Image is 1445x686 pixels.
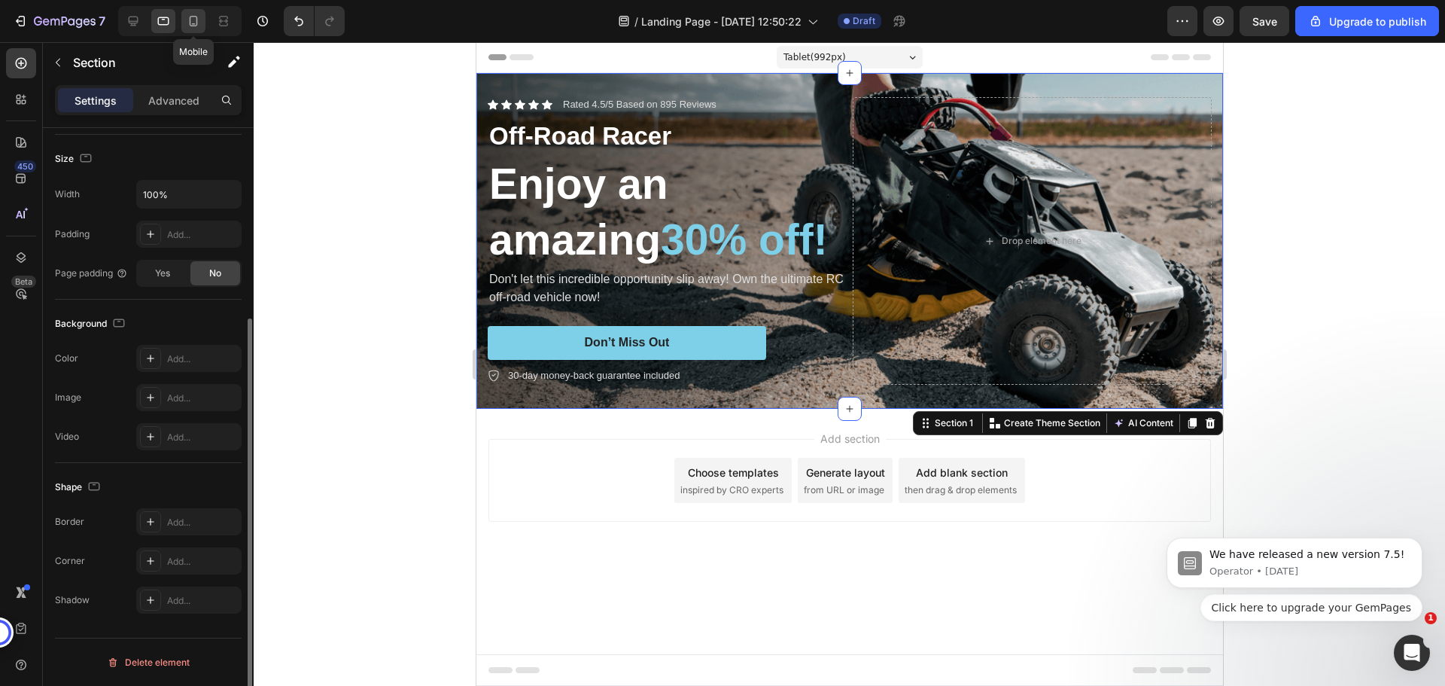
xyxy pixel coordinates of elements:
button: Delete element [55,651,242,675]
div: Add blank section [440,422,531,438]
div: Add... [167,594,238,608]
div: Shape [55,477,103,498]
input: Auto [137,181,241,208]
div: Shadow [55,593,90,607]
div: Choose templates [211,422,303,438]
span: Landing Page - [DATE] 12:50:22 [641,14,802,29]
p: Settings [75,93,117,108]
button: Upgrade to publish [1295,6,1439,36]
div: Add... [167,516,238,529]
p: Create Theme Section [528,374,624,388]
div: 450 [14,160,36,172]
p: Advanced [148,93,199,108]
span: Draft [853,14,875,28]
div: Section 1 [455,374,500,388]
p: Section [73,53,196,72]
div: Add... [167,228,238,242]
span: Add section [338,389,409,404]
span: then drag & drop elements [428,441,540,455]
div: Image [55,391,81,404]
div: Padding [55,227,90,241]
iframe: Intercom live chat [1394,635,1430,671]
span: Yes [155,267,170,280]
div: Add... [167,352,238,366]
div: Page padding [55,267,128,280]
div: Upgrade to publish [1308,14,1426,29]
span: inspired by CRO experts [204,441,307,455]
div: Corner [55,554,85,568]
div: Add... [167,392,238,405]
div: Background [55,314,128,334]
div: Width [55,188,80,201]
div: Delete element [107,654,190,672]
div: Drop element here [525,193,605,205]
button: 7 [6,6,112,36]
div: Color [55,352,78,365]
iframe: To enrich screen reader interactions, please activate Accessibility in Grammarly extension settings [476,42,1223,686]
div: Add... [167,555,238,569]
iframe: Intercom notifications message [1144,488,1445,645]
button: Save [1240,6,1289,36]
span: from URL or image [327,441,408,455]
p: 7 [99,12,105,30]
span: / [634,14,638,29]
div: Beta [11,276,36,288]
span: Save [1252,15,1277,28]
div: Generate layout [330,422,409,438]
span: 1 [1425,612,1437,624]
button: AI Content [634,372,700,390]
div: Undo/Redo [284,6,345,36]
div: Border [55,515,84,529]
div: Video [55,430,79,444]
div: Size [55,149,95,169]
span: No [209,267,221,280]
div: Add... [167,431,238,444]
